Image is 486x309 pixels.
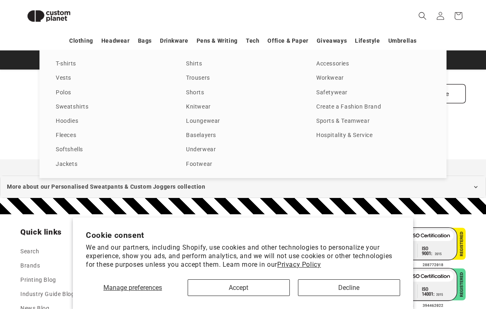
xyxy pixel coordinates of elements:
a: Giveaways [317,34,347,48]
a: Vests [56,73,170,84]
a: Polos [56,87,170,98]
a: Sweatshirts [56,102,170,113]
button: Accept [188,279,290,296]
a: Workwear [316,73,430,84]
a: Umbrellas [388,34,417,48]
a: Search [20,246,39,259]
p: We and our partners, including Shopify, use cookies and other technologies to personalize your ex... [86,244,400,269]
img: Custom Planet [20,3,77,29]
a: Accessories [316,59,430,70]
a: Create a Fashion Brand [316,102,430,113]
a: Jackets [56,159,170,170]
a: Baselayers [186,130,300,141]
a: Pens & Writing [197,34,238,48]
a: Hoodies [56,116,170,127]
a: Fleeces [56,130,170,141]
a: Softshells [56,144,170,155]
a: Clothing [69,34,93,48]
button: Decline [298,279,400,296]
a: Industry Guide Blog [20,287,74,301]
button: Manage preferences [86,279,180,296]
a: Trousers [186,73,300,84]
a: Sports & Teamwear [316,116,430,127]
a: Office & Paper [267,34,308,48]
a: Underwear [186,144,300,155]
a: T-shirts [56,59,170,70]
summary: Search [414,7,431,25]
a: Lifestyle [355,34,380,48]
a: Privacy Policy [277,261,321,268]
a: Printing Blog [20,273,56,287]
a: Shirts [186,59,300,70]
a: Loungewear [186,116,300,127]
a: Tech [246,34,259,48]
h2: Quick links [20,227,128,237]
a: Footwear [186,159,300,170]
a: Safetywear [316,87,430,98]
a: Bags [138,34,152,48]
a: Knitwear [186,102,300,113]
iframe: Chat Widget [346,221,486,309]
span: More about our Personalised Sweatpants & Custom Joggers collection [7,182,206,192]
a: Brands [20,259,40,273]
a: Shorts [186,87,300,98]
a: Headwear [101,34,130,48]
h2: Cookie consent [86,231,400,240]
span: Manage preferences [103,284,162,292]
a: Hospitality & Service [316,130,430,141]
a: Drinkware [160,34,188,48]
